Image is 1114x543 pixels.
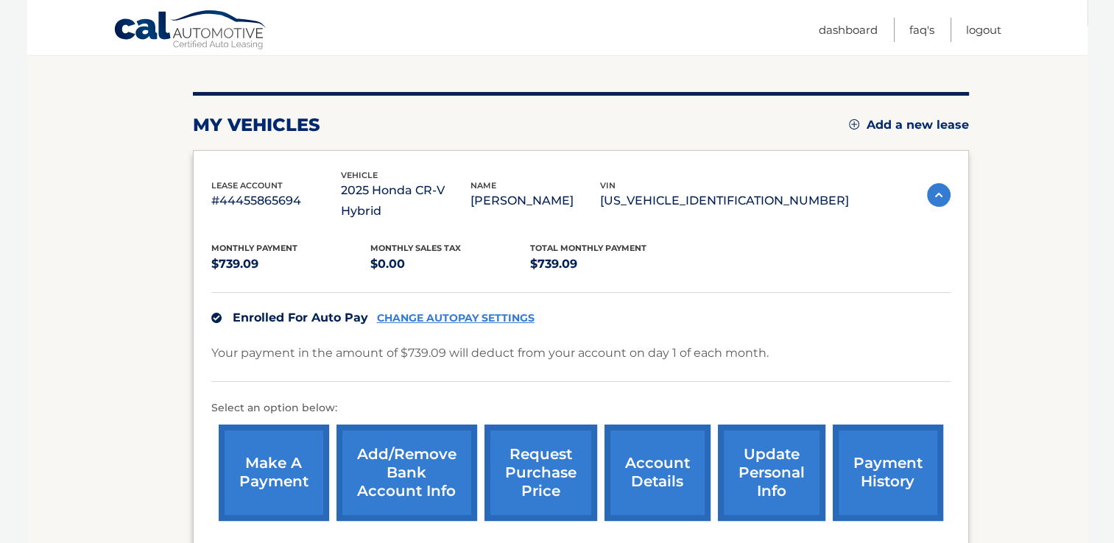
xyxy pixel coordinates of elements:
[211,191,341,211] p: #44455865694
[341,170,378,180] span: vehicle
[833,425,943,521] a: payment history
[470,191,600,211] p: [PERSON_NAME]
[219,425,329,521] a: make a payment
[211,400,951,417] p: Select an option below:
[530,254,690,274] p: $739.09
[370,254,530,274] p: $0.00
[600,180,616,191] span: vin
[470,180,496,191] span: name
[604,425,711,521] a: account details
[377,312,535,324] a: CHANGE AUTOPAY SETTINGS
[336,425,477,521] a: Add/Remove bank account info
[370,243,461,253] span: Monthly sales Tax
[849,118,969,132] a: Add a new lease
[909,18,934,42] a: FAQ's
[849,119,859,129] img: add.svg
[233,310,368,324] span: Enrolled For Auto Pay
[819,18,878,42] a: Dashboard
[600,191,849,211] p: [US_VEHICLE_IDENTIFICATION_NUMBER]
[193,114,320,136] h2: my vehicles
[211,313,222,323] img: check.svg
[927,183,951,207] img: accordion-active.svg
[211,254,371,274] p: $739.09
[718,425,825,521] a: update personal info
[341,180,470,221] p: 2025 Honda CR-V Hybrid
[211,343,769,363] p: Your payment in the amount of $739.09 will deduct from your account on day 1 of each month.
[966,18,1001,42] a: Logout
[211,243,297,253] span: Monthly Payment
[113,10,268,52] a: Cal Automotive
[530,243,646,253] span: Total Monthly Payment
[484,425,597,521] a: request purchase price
[211,180,283,191] span: lease account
